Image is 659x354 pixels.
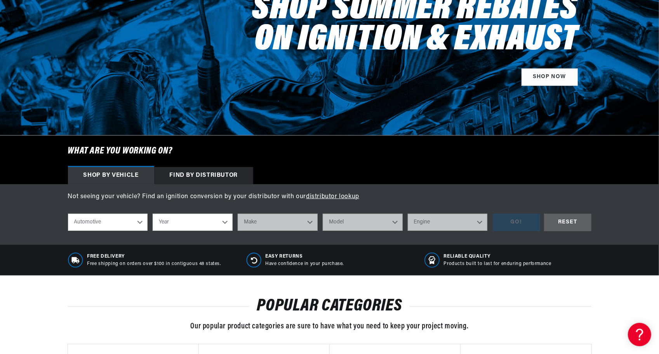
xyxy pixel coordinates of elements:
p: Products built to last for enduring performance [444,261,551,267]
select: Model [323,214,403,231]
a: distributor lookup [306,194,359,200]
select: Year [153,214,233,231]
p: Not seeing your vehicle? Find an ignition conversion by your distributor with our [68,192,591,202]
div: Shop by vehicle [68,167,154,184]
select: Make [238,214,318,231]
span: Our popular product categories are sure to have what you need to keep your project moving. [191,323,469,330]
h2: POPULAR CATEGORIES [68,299,591,314]
div: Find by Distributor [154,167,253,184]
span: RELIABLE QUALITY [444,253,551,260]
h6: What are you working on? [49,136,611,167]
select: Ride Type [68,214,148,231]
p: Have confidence in your purchase. [265,261,344,267]
a: SHOP NOW [522,68,578,86]
p: Free shipping on orders over $100 in contiguous 48 states. [87,261,221,267]
span: Easy Returns [265,253,344,260]
select: Engine [408,214,488,231]
span: Free Delivery [87,253,221,260]
div: RESET [544,214,591,231]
